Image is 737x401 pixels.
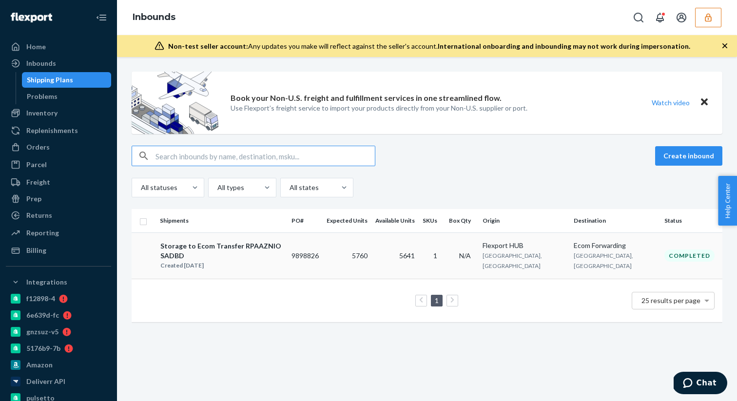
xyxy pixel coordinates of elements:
[140,183,141,192] input: All statuses
[674,372,727,396] iframe: Opens a widget where you can chat to one of our agents
[155,146,375,166] input: Search inbounds by name, destination, msku...
[6,157,111,172] a: Parcel
[445,209,479,232] th: Box Qty
[160,261,283,270] div: Created [DATE]
[288,209,323,232] th: PO#
[125,3,183,32] ol: breadcrumbs
[6,174,111,190] a: Freight
[6,39,111,55] a: Home
[289,183,290,192] input: All states
[27,92,58,101] div: Problems
[288,232,323,279] td: 9898826
[26,42,46,52] div: Home
[6,56,111,71] a: Inbounds
[26,58,56,68] div: Inbounds
[419,209,445,232] th: SKUs
[26,142,50,152] div: Orders
[650,8,670,27] button: Open notifications
[26,126,78,135] div: Replenishments
[718,176,737,226] button: Help Center
[26,177,50,187] div: Freight
[22,89,112,104] a: Problems
[168,41,690,51] div: Any updates you make will reflect against the seller's account.
[574,241,657,250] div: Ecom Forwarding
[26,344,60,353] div: 5176b9-7b
[479,209,569,232] th: Origin
[399,251,415,260] span: 5641
[655,146,722,166] button: Create inbound
[574,252,633,269] span: [GEOGRAPHIC_DATA], [GEOGRAPHIC_DATA]
[231,103,527,113] p: Use Flexport’s freight service to import your products directly from your Non-U.S. supplier or port.
[641,296,700,305] span: 25 results per page
[352,251,368,260] span: 5760
[433,296,441,305] a: Page 1 is your current page
[6,139,111,155] a: Orders
[6,307,111,323] a: 6e639d-fc
[433,251,437,260] span: 1
[629,8,648,27] button: Open Search Box
[26,246,46,255] div: Billing
[6,357,111,373] a: Amazon
[160,241,283,261] div: Storage to Ecom Transfer RPAAZNIOSADBD
[22,72,112,88] a: Shipping Plans
[133,12,175,22] a: Inbounds
[570,209,660,232] th: Destination
[698,95,711,110] button: Close
[6,243,111,258] a: Billing
[459,251,471,260] span: N/A
[6,225,111,241] a: Reporting
[660,209,722,232] th: Status
[92,8,111,27] button: Close Navigation
[26,160,47,170] div: Parcel
[26,360,53,370] div: Amazon
[26,210,52,220] div: Returns
[645,95,696,110] button: Watch video
[231,93,502,104] p: Book your Non-U.S. freight and fulfillment services in one streamlined flow.
[26,194,41,204] div: Prep
[483,252,542,269] span: [GEOGRAPHIC_DATA], [GEOGRAPHIC_DATA]
[6,291,111,306] a: f12898-4
[26,277,67,287] div: Integrations
[6,374,111,389] a: Deliverr API
[664,249,715,262] div: Completed
[26,294,55,304] div: f12898-4
[168,42,248,50] span: Non-test seller account:
[26,228,59,238] div: Reporting
[6,191,111,207] a: Prep
[6,208,111,223] a: Returns
[6,105,111,121] a: Inventory
[438,42,690,50] span: International onboarding and inbounding may not work during impersonation.
[483,241,565,250] div: Flexport HUB
[6,324,111,340] a: gnzsuz-v5
[323,209,371,232] th: Expected Units
[216,183,217,192] input: All types
[27,75,73,85] div: Shipping Plans
[371,209,419,232] th: Available Units
[672,8,691,27] button: Open account menu
[11,13,52,22] img: Flexport logo
[6,274,111,290] button: Integrations
[6,341,111,356] a: 5176b9-7b
[26,327,58,337] div: gnzsuz-v5
[156,209,288,232] th: Shipments
[26,310,59,320] div: 6e639d-fc
[26,377,65,386] div: Deliverr API
[26,108,58,118] div: Inventory
[6,123,111,138] a: Replenishments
